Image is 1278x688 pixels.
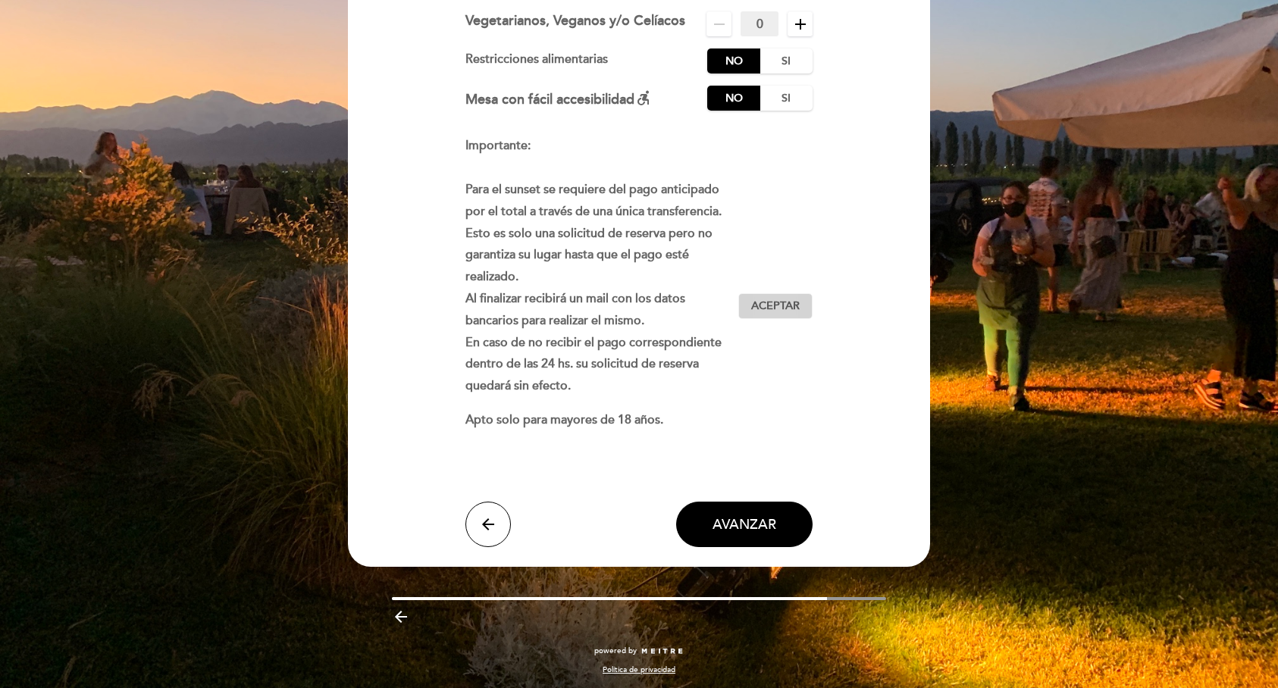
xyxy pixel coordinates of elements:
[710,15,728,33] i: remove
[707,48,760,73] label: No
[634,89,653,107] i: accessible_forward
[713,516,776,533] span: AVANZAR
[479,515,497,533] i: arrow_back
[465,48,708,73] div: Restricciones alimentarias
[751,299,800,314] span: Aceptar
[594,646,684,656] a: powered by
[465,412,663,427] strong: Apto solo para mayores de 18 años.
[465,11,685,36] div: Vegetarianos, Veganos y/o Celíacos
[465,86,653,111] div: Mesa con fácil accesibilidad
[760,86,813,111] label: Si
[676,502,813,547] button: AVANZAR
[760,48,813,73] label: Si
[641,648,684,655] img: MEITRE
[465,502,511,547] button: arrow_back
[738,293,813,319] button: Aceptar
[791,15,810,33] i: add
[603,665,675,675] a: Política de privacidad
[465,138,722,393] strong: Importante: Para el sunset se requiere del pago anticipado por el total a través de una única tra...
[707,86,760,111] label: No
[594,646,637,656] span: powered by
[392,608,410,626] i: arrow_backward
